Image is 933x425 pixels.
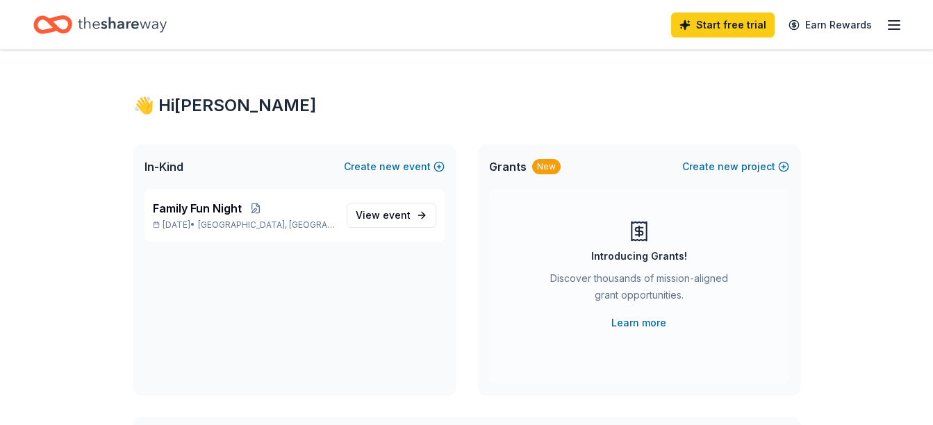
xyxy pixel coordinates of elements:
[682,158,789,175] button: Createnewproject
[153,200,242,217] span: Family Fun Night
[671,12,775,37] a: Start free trial
[545,270,734,309] div: Discover thousands of mission-aligned grant opportunities.
[489,158,527,175] span: Grants
[591,248,687,265] div: Introducing Grants!
[33,8,167,41] a: Home
[145,158,183,175] span: In-Kind
[718,158,738,175] span: new
[780,12,880,37] a: Earn Rewards
[356,207,411,224] span: View
[198,219,335,231] span: [GEOGRAPHIC_DATA], [GEOGRAPHIC_DATA]
[344,158,445,175] button: Createnewevent
[383,209,411,221] span: event
[611,315,666,331] a: Learn more
[379,158,400,175] span: new
[532,159,561,174] div: New
[153,219,336,231] p: [DATE] •
[133,94,800,117] div: 👋 Hi [PERSON_NAME]
[347,203,436,228] a: View event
